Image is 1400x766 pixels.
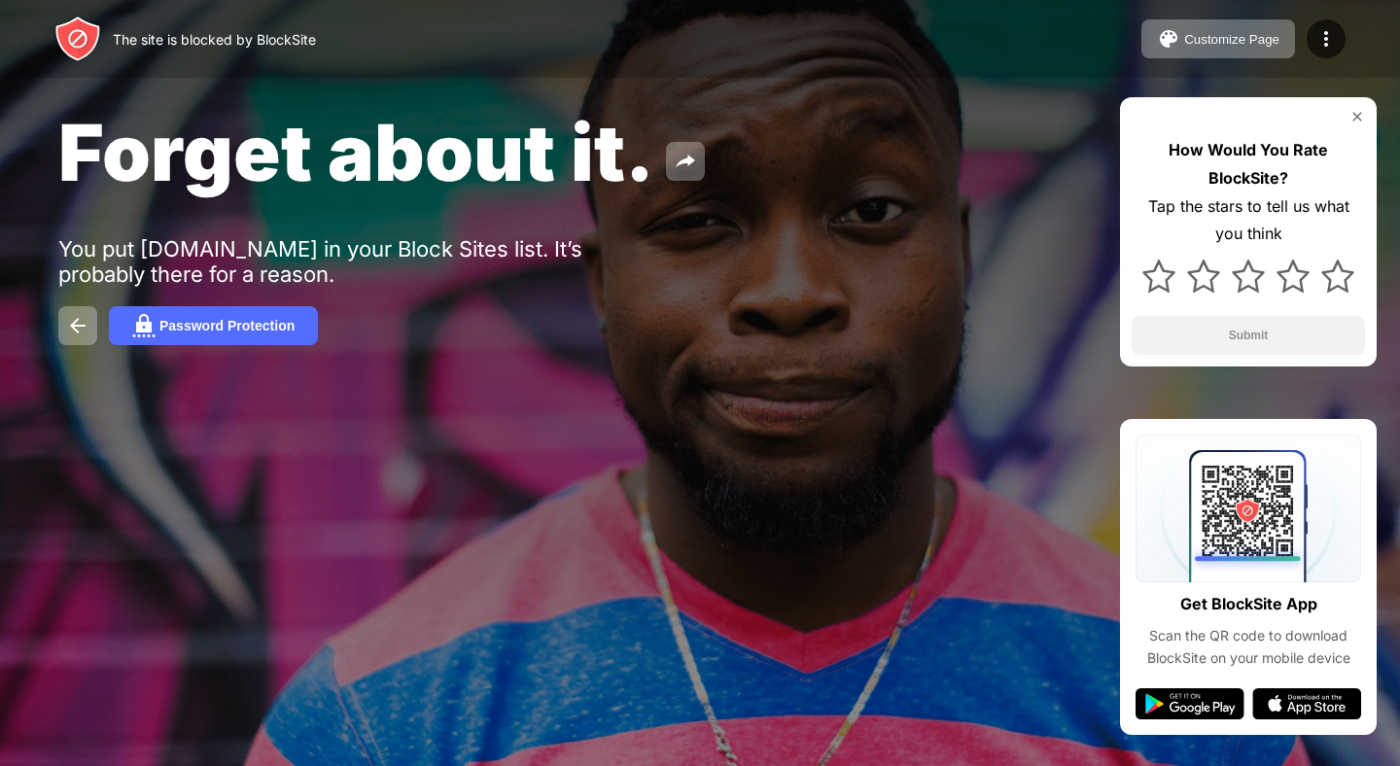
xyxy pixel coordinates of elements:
img: star.svg [1232,260,1265,293]
img: password.svg [132,314,156,337]
img: rate-us-close.svg [1349,109,1365,124]
img: menu-icon.svg [1314,27,1338,51]
img: qrcode.svg [1136,435,1361,582]
div: Password Protection [159,318,295,333]
img: star.svg [1142,260,1175,293]
div: Tap the stars to tell us what you think [1132,192,1365,249]
img: star.svg [1321,260,1354,293]
button: Submit [1132,316,1365,355]
img: share.svg [674,150,697,173]
img: star.svg [1187,260,1220,293]
div: How Would You Rate BlockSite? [1132,136,1365,192]
div: Scan the QR code to download BlockSite on your mobile device [1136,625,1361,669]
button: Customize Page [1141,19,1295,58]
button: Password Protection [109,306,318,345]
img: star.svg [1277,260,1310,293]
img: google-play.svg [1136,688,1244,719]
img: app-store.svg [1252,688,1361,719]
div: Get BlockSite App [1180,590,1317,618]
span: Forget about it. [58,105,654,199]
img: header-logo.svg [54,16,101,62]
div: Customize Page [1184,32,1279,47]
img: pallet.svg [1157,27,1180,51]
img: back.svg [66,314,89,337]
div: The site is blocked by BlockSite [113,31,316,48]
div: You put [DOMAIN_NAME] in your Block Sites list. It’s probably there for a reason. [58,236,659,287]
